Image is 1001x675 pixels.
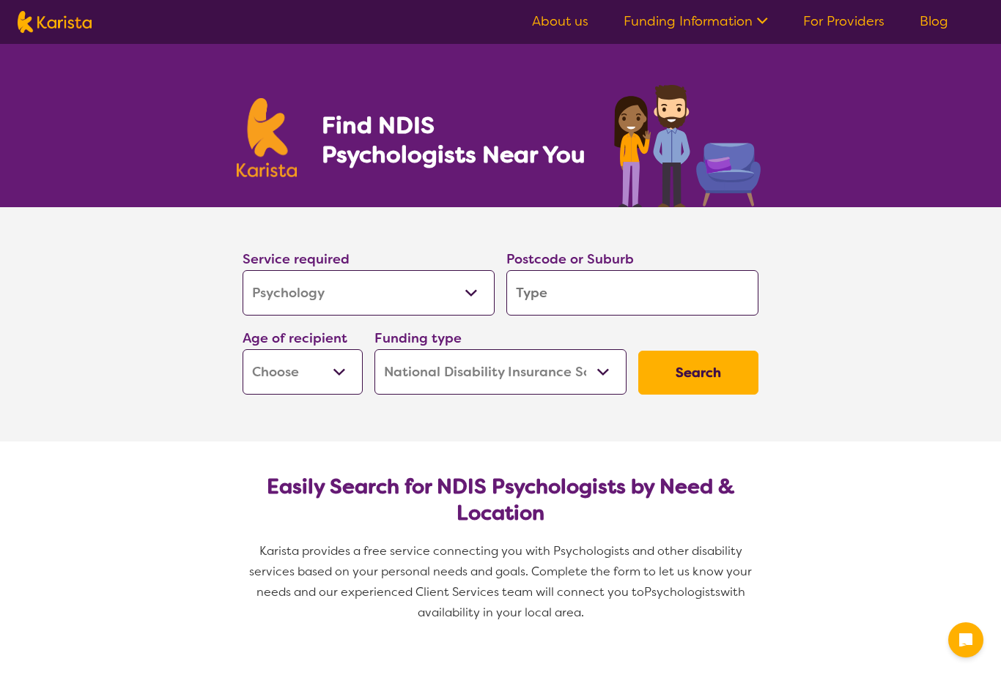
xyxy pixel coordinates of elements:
h1: Find NDIS Psychologists Near You [322,111,593,169]
a: Blog [920,12,948,30]
label: Age of recipient [243,329,347,347]
a: Funding Information [624,12,768,30]
img: psychology [609,79,764,207]
input: Type [506,270,758,316]
label: Funding type [374,329,462,347]
span: Psychologists [644,584,720,600]
span: Karista provides a free service connecting you with Psychologists and other disability services b... [249,543,755,600]
label: Service required [243,250,350,268]
img: Karista logo [237,98,297,177]
img: Karista logo [18,11,92,33]
label: Postcode or Suburb [506,250,634,268]
a: For Providers [803,12,884,30]
h2: Easily Search for NDIS Psychologists by Need & Location [254,474,747,526]
button: Search [638,351,758,395]
a: About us [532,12,588,30]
